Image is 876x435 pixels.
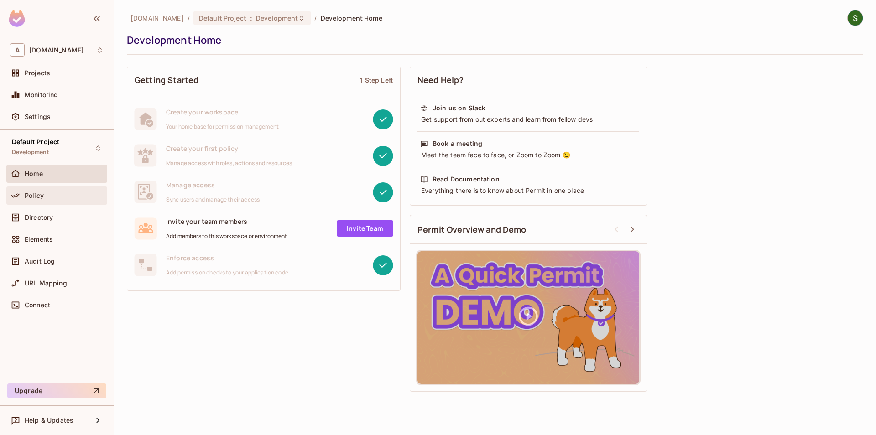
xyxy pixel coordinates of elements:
span: Connect [25,301,50,309]
a: Invite Team [337,220,393,237]
div: Read Documentation [433,175,500,184]
li: / [188,14,190,22]
span: Invite your team members [166,217,287,226]
span: Development [256,14,298,22]
span: Default Project [12,138,59,145]
span: URL Mapping [25,280,67,287]
div: Book a meeting [433,139,482,148]
span: Add members to this workspace or environment [166,233,287,240]
span: Create your first policy [166,144,292,153]
span: Enforce access [166,254,288,262]
img: Shakti Seniyar [848,10,863,26]
div: Get support from out experts and learn from fellow devs [420,115,636,124]
div: Everything there is to know about Permit in one place [420,186,636,195]
span: Sync users and manage their access [166,196,260,203]
div: Development Home [127,33,859,47]
span: Getting Started [135,74,198,86]
span: Elements [25,236,53,243]
span: Create your workspace [166,108,279,116]
li: / [314,14,317,22]
img: SReyMgAAAABJRU5ErkJggg== [9,10,25,27]
span: Settings [25,113,51,120]
span: A [10,43,25,57]
span: Audit Log [25,258,55,265]
span: Default Project [199,14,246,22]
div: 1 Step Left [360,76,393,84]
span: Policy [25,192,44,199]
span: Need Help? [417,74,464,86]
button: Upgrade [7,383,106,398]
span: Help & Updates [25,417,73,424]
span: Permit Overview and Demo [417,224,527,235]
span: Workspace: allerin.com [29,47,83,54]
span: Directory [25,214,53,221]
span: Monitoring [25,91,58,98]
span: Development [12,149,49,156]
span: Manage access with roles, actions and resources [166,160,292,167]
span: Projects [25,69,50,77]
span: Home [25,170,43,177]
span: the active workspace [130,14,184,22]
span: : [250,15,253,22]
div: Meet the team face to face, or Zoom to Zoom 😉 [420,150,636,160]
span: Your home base for permission management [166,123,279,130]
span: Add permission checks to your application code [166,269,288,276]
span: Development Home [321,14,382,22]
span: Manage access [166,181,260,189]
div: Join us on Slack [433,104,485,113]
